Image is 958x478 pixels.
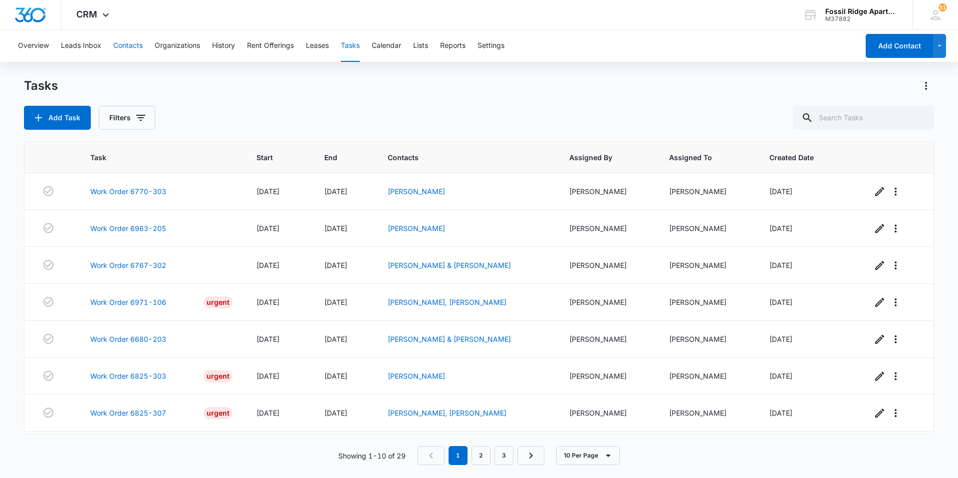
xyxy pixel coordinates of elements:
[669,260,745,270] div: [PERSON_NAME]
[769,187,792,196] span: [DATE]
[324,152,349,163] span: End
[90,152,218,163] span: Task
[388,298,506,306] a: [PERSON_NAME], [PERSON_NAME]
[90,334,166,344] a: Work Order 6680-203
[669,371,745,381] div: [PERSON_NAME]
[769,261,792,269] span: [DATE]
[669,334,745,344] div: [PERSON_NAME]
[388,187,445,196] a: [PERSON_NAME]
[204,407,233,419] div: Urgent
[61,30,101,62] button: Leads Inbox
[769,298,792,306] span: [DATE]
[256,409,279,417] span: [DATE]
[569,371,646,381] div: [PERSON_NAME]
[388,409,506,417] a: [PERSON_NAME], [PERSON_NAME]
[569,186,646,197] div: [PERSON_NAME]
[769,152,833,163] span: Created Date
[569,297,646,307] div: [PERSON_NAME]
[939,3,947,11] span: 31
[669,408,745,418] div: [PERSON_NAME]
[388,261,511,269] a: [PERSON_NAME] & [PERSON_NAME]
[324,409,347,417] span: [DATE]
[256,298,279,306] span: [DATE]
[90,371,166,381] a: Work Order 6825-303
[256,372,279,380] span: [DATE]
[113,30,143,62] button: Contacts
[306,30,329,62] button: Leases
[90,186,166,197] a: Work Order 6770-303
[569,152,631,163] span: Assigned By
[76,9,97,19] span: CRM
[939,3,947,11] div: notifications count
[418,446,544,465] nav: Pagination
[569,260,646,270] div: [PERSON_NAME]
[341,30,360,62] button: Tasks
[472,446,490,465] a: Page 2
[155,30,200,62] button: Organizations
[324,372,347,380] span: [DATE]
[256,152,286,163] span: Start
[569,408,646,418] div: [PERSON_NAME]
[256,261,279,269] span: [DATE]
[669,186,745,197] div: [PERSON_NAME]
[24,106,91,130] button: Add Task
[90,260,166,270] a: Work Order 6767-302
[90,223,166,234] a: Work Order 6963-205
[569,334,646,344] div: [PERSON_NAME]
[256,335,279,343] span: [DATE]
[440,30,466,62] button: Reports
[478,30,504,62] button: Settings
[669,223,745,234] div: [PERSON_NAME]
[825,15,898,22] div: account id
[388,152,531,163] span: Contacts
[769,409,792,417] span: [DATE]
[99,106,155,130] button: Filters
[24,78,58,93] h1: Tasks
[212,30,235,62] button: History
[669,152,731,163] span: Assigned To
[204,370,233,382] div: Urgent
[388,335,511,343] a: [PERSON_NAME] & [PERSON_NAME]
[793,106,934,130] input: Search Tasks
[324,298,347,306] span: [DATE]
[769,335,792,343] span: [DATE]
[204,296,233,308] div: Urgent
[372,30,401,62] button: Calendar
[388,224,445,233] a: [PERSON_NAME]
[324,224,347,233] span: [DATE]
[494,446,513,465] a: Page 3
[256,224,279,233] span: [DATE]
[324,261,347,269] span: [DATE]
[769,372,792,380] span: [DATE]
[338,451,406,461] p: Showing 1-10 of 29
[90,408,166,418] a: Work Order 6825-307
[256,187,279,196] span: [DATE]
[769,224,792,233] span: [DATE]
[918,78,934,94] button: Actions
[388,372,445,380] a: [PERSON_NAME]
[449,446,468,465] em: 1
[569,223,646,234] div: [PERSON_NAME]
[18,30,49,62] button: Overview
[413,30,428,62] button: Lists
[324,335,347,343] span: [DATE]
[324,187,347,196] span: [DATE]
[247,30,294,62] button: Rent Offerings
[866,34,933,58] button: Add Contact
[825,7,898,15] div: account name
[90,297,166,307] a: Work Order 6971-106
[517,446,544,465] a: Next Page
[669,297,745,307] div: [PERSON_NAME]
[556,446,620,465] button: 10 Per Page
